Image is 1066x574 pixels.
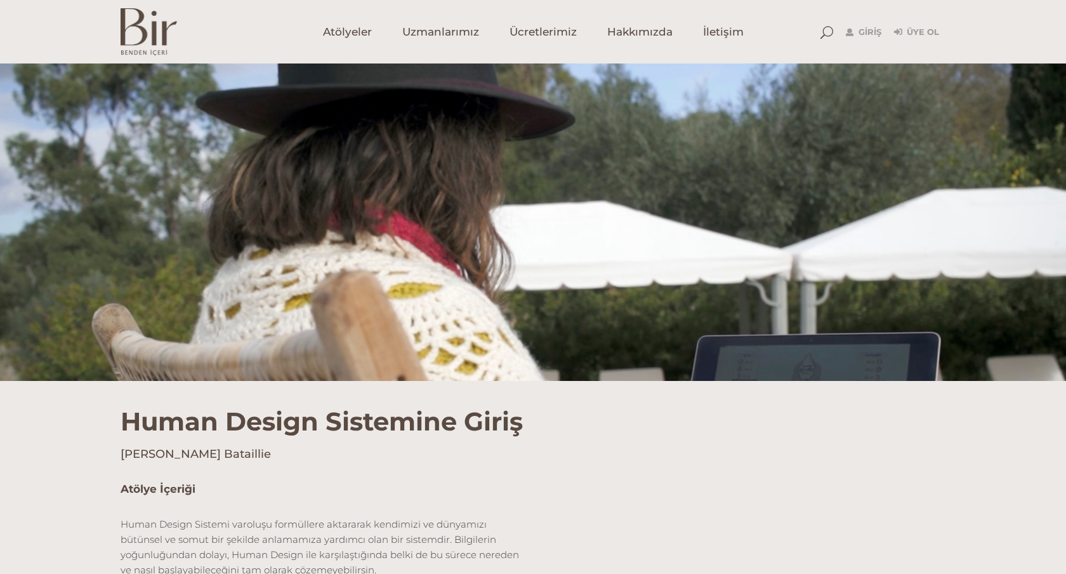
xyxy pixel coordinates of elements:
a: Giriş [846,25,881,40]
span: İletişim [703,25,744,39]
h4: [PERSON_NAME] Bataillie [121,446,945,462]
span: Ücretlerimiz [510,25,577,39]
h1: Human Design Sistemine Giriş [121,381,945,437]
a: Üye Ol [894,25,939,40]
span: Atölyeler [323,25,372,39]
span: Uzmanlarımız [402,25,479,39]
span: Hakkımızda [607,25,673,39]
h5: Atölye İçeriği [121,481,523,498]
